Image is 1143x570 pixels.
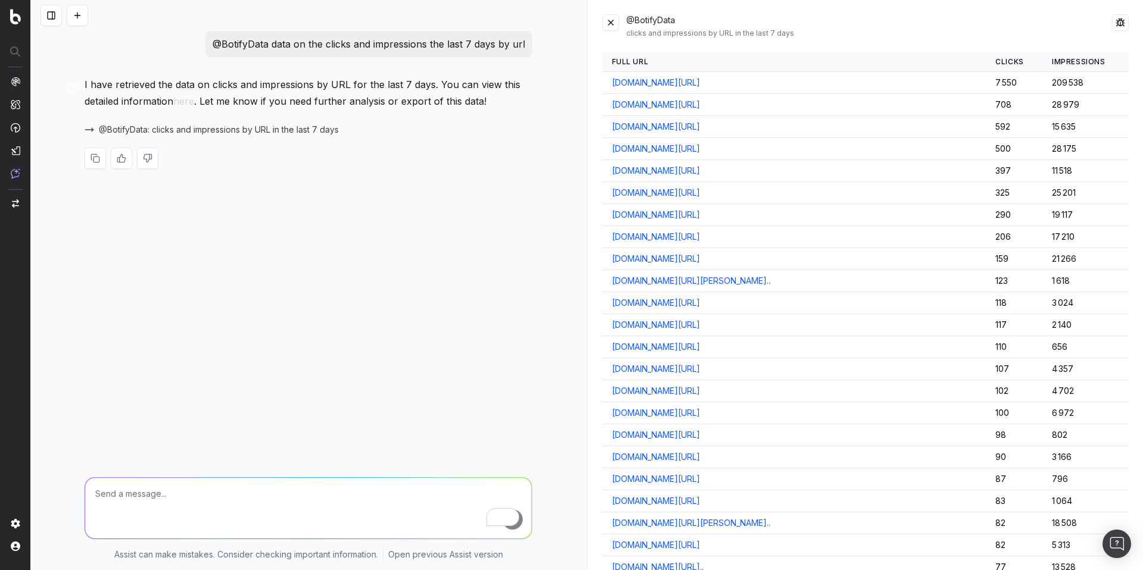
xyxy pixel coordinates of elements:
[612,165,700,177] a: [DOMAIN_NAME][URL]
[612,275,770,287] a: [DOMAIN_NAME][URL][PERSON_NAME]..
[1042,380,1129,402] td: 4 702
[1042,512,1129,534] td: 18 508
[388,549,503,560] a: Open previous Assist version
[995,57,1024,66] span: Clicks
[986,292,1042,314] td: 118
[612,341,700,353] a: [DOMAIN_NAME][URL]
[1042,292,1129,314] td: 3 024
[1042,160,1129,182] td: 11 518
[612,231,700,243] a: [DOMAIN_NAME][URL]
[986,270,1042,292] td: 123
[986,512,1042,534] td: 82
[1042,138,1129,160] td: 28 175
[612,473,700,485] a: [DOMAIN_NAME][URL]
[986,204,1042,226] td: 290
[67,81,78,93] img: Botify assist logo
[986,358,1042,380] td: 107
[612,143,700,155] a: [DOMAIN_NAME][URL]
[1042,446,1129,468] td: 3 166
[1042,116,1129,138] td: 15 635
[85,478,532,538] textarea: To enrich screen reader interactions, please activate Accessibility in Grammarly extension settings
[986,402,1042,424] td: 100
[626,14,1113,38] div: @BotifyData
[612,429,700,441] a: [DOMAIN_NAME][URL]
[1042,490,1129,512] td: 1 064
[986,534,1042,556] td: 82
[612,253,700,265] a: [DOMAIN_NAME][URL]
[1042,182,1129,204] td: 25 201
[11,123,20,133] img: Activation
[612,385,700,397] a: [DOMAIN_NAME][URL]
[1042,336,1129,358] td: 656
[11,168,20,178] img: Assist
[986,138,1042,160] td: 500
[173,93,194,109] button: here
[612,99,700,111] a: [DOMAIN_NAME][URL]
[986,116,1042,138] td: 592
[986,380,1042,402] td: 102
[11,541,20,551] img: My account
[213,36,525,52] p: @BotifyData data on the clicks and impressions the last 7 days by url
[986,424,1042,446] td: 98
[612,77,700,89] a: [DOMAIN_NAME][URL]
[12,199,19,208] img: Switch project
[1042,358,1129,380] td: 4 357
[986,336,1042,358] td: 110
[986,314,1042,336] td: 117
[612,495,700,507] a: [DOMAIN_NAME][URL]
[114,549,378,560] p: Assist can make mistakes. Consider checking important information.
[1042,402,1129,424] td: 6 972
[11,146,20,155] img: Studio
[986,182,1042,204] td: 325
[85,76,532,109] p: I have retrieved the data on clicks and impressions by URL for the last 7 days. You can view this...
[612,187,700,199] a: [DOMAIN_NAME][URL]
[1042,94,1129,116] td: 28 979
[1042,226,1129,248] td: 17 210
[1042,248,1129,270] td: 21 266
[612,57,649,66] span: Full URL
[612,209,700,221] a: [DOMAIN_NAME][URL]
[1042,468,1129,490] td: 796
[986,446,1042,468] td: 90
[1052,57,1105,66] span: Impressions
[1042,72,1129,94] td: 209 538
[986,468,1042,490] td: 87
[986,248,1042,270] td: 159
[10,9,21,24] img: Botify logo
[1042,314,1129,336] td: 2 140
[1042,534,1129,556] td: 5 313
[85,124,353,136] button: @BotifyData: clicks and impressions by URL in the last 7 days
[1042,204,1129,226] td: 19 117
[1042,424,1129,446] td: 802
[986,226,1042,248] td: 206
[11,99,20,109] img: Intelligence
[612,363,700,375] a: [DOMAIN_NAME][URL]
[612,539,700,551] a: [DOMAIN_NAME][URL]
[11,77,20,86] img: Analytics
[986,94,1042,116] td: 708
[986,160,1042,182] td: 397
[986,490,1042,512] td: 83
[1042,270,1129,292] td: 1 618
[1103,530,1131,558] div: Open Intercom Messenger
[986,72,1042,94] td: 7 550
[626,29,1113,38] div: clicks and impressions by URL in the last 7 days
[11,519,20,528] img: Setting
[612,297,700,309] a: [DOMAIN_NAME][URL]
[612,517,770,529] a: [DOMAIN_NAME][URL][PERSON_NAME]..
[612,451,700,463] a: [DOMAIN_NAME][URL]
[612,121,700,133] a: [DOMAIN_NAME][URL]
[99,124,339,136] span: @BotifyData: clicks and impressions by URL in the last 7 days
[612,407,700,419] a: [DOMAIN_NAME][URL]
[612,319,700,331] a: [DOMAIN_NAME][URL]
